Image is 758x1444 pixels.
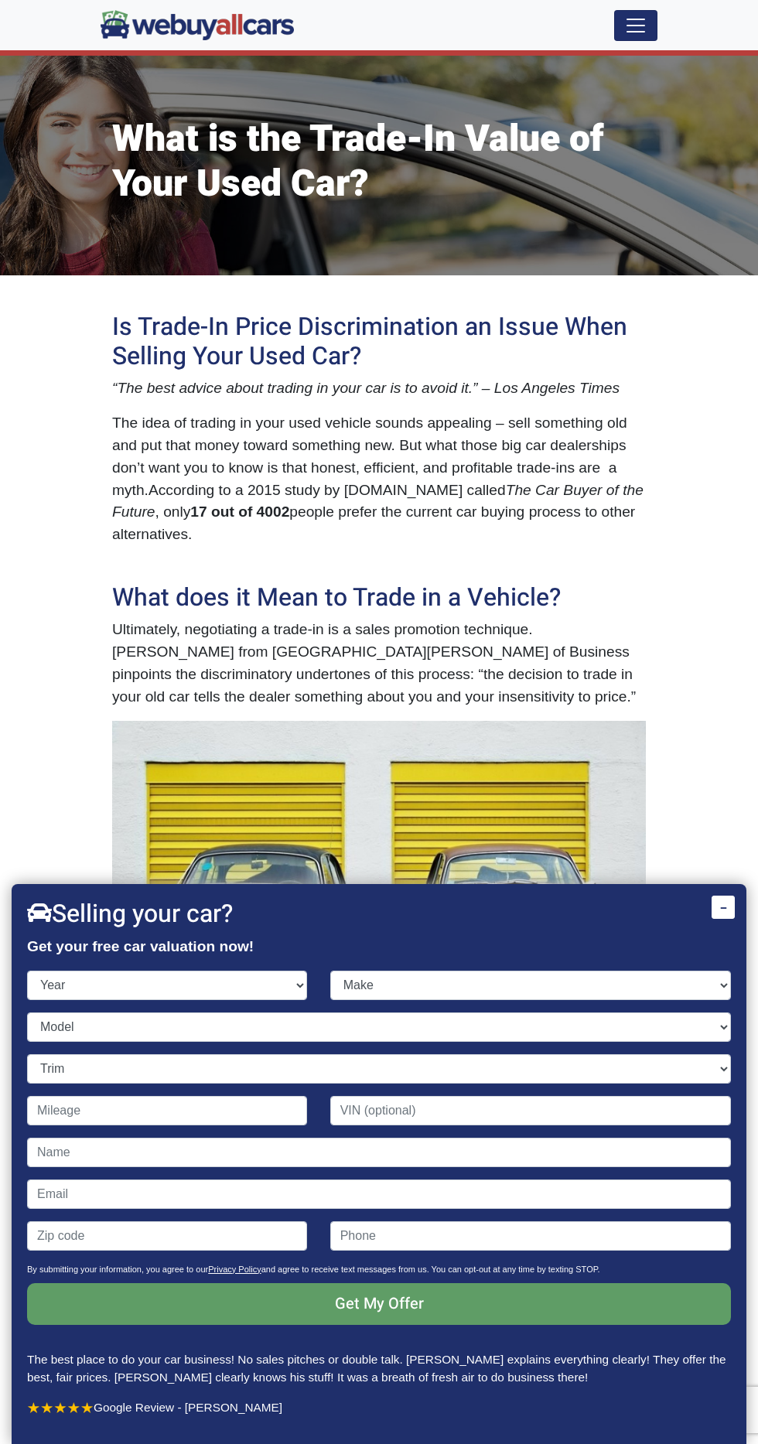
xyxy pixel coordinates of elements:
a: Privacy Policy [208,1265,261,1274]
span: people prefer the current car buying process to other alternatives. [112,504,635,542]
input: Get My Offer [27,1283,731,1325]
p: Google Review - [PERSON_NAME] [27,1398,731,1416]
p: The best place to do your car business! No sales pitches or double talk. [PERSON_NAME] explains e... [27,1350,731,1386]
input: Email [27,1179,731,1209]
span: e best advice about trading in your car is to avoid it.” – Los Angeles Times [135,380,620,396]
h2: What does it Mean to Trade in a Vehicle? [112,583,646,613]
span: “Th [112,380,135,396]
input: Phone [330,1221,731,1251]
strong: Get your free car valuation now! [27,938,254,954]
input: Zip code [27,1221,307,1251]
p: By submitting your information, you agree to our and agree to receive text messages from us. You ... [27,1263,731,1284]
img: We Buy All Cars in NJ logo [101,10,294,40]
img: cars-yellow-vehicle-vintage-large [112,721,646,1077]
button: Toggle navigation [614,10,657,41]
input: VIN (optional) [330,1096,731,1125]
form: Contact form [27,971,731,1350]
span: Ultimately, negotiating a trade-in is a sales promotion technique. [PERSON_NAME] from [GEOGRAPHIC... [112,621,636,704]
span: The idea of trading in your used vehicle sounds appealing – sell something old and put that money... [112,415,627,497]
input: Mileage [27,1096,307,1125]
b: 17 out of 4002 [190,504,289,520]
input: Name [27,1138,731,1167]
span: , only [155,504,190,520]
span: According to a 2015 study by [DOMAIN_NAME] called [149,482,506,498]
h1: What is the Trade-In Value of Your Used Car? [112,118,646,207]
h2: Selling your car? [27,900,731,929]
h2: Is Trade-In Price Discrimination an Issue When Selling Your Used Car? [112,312,646,372]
